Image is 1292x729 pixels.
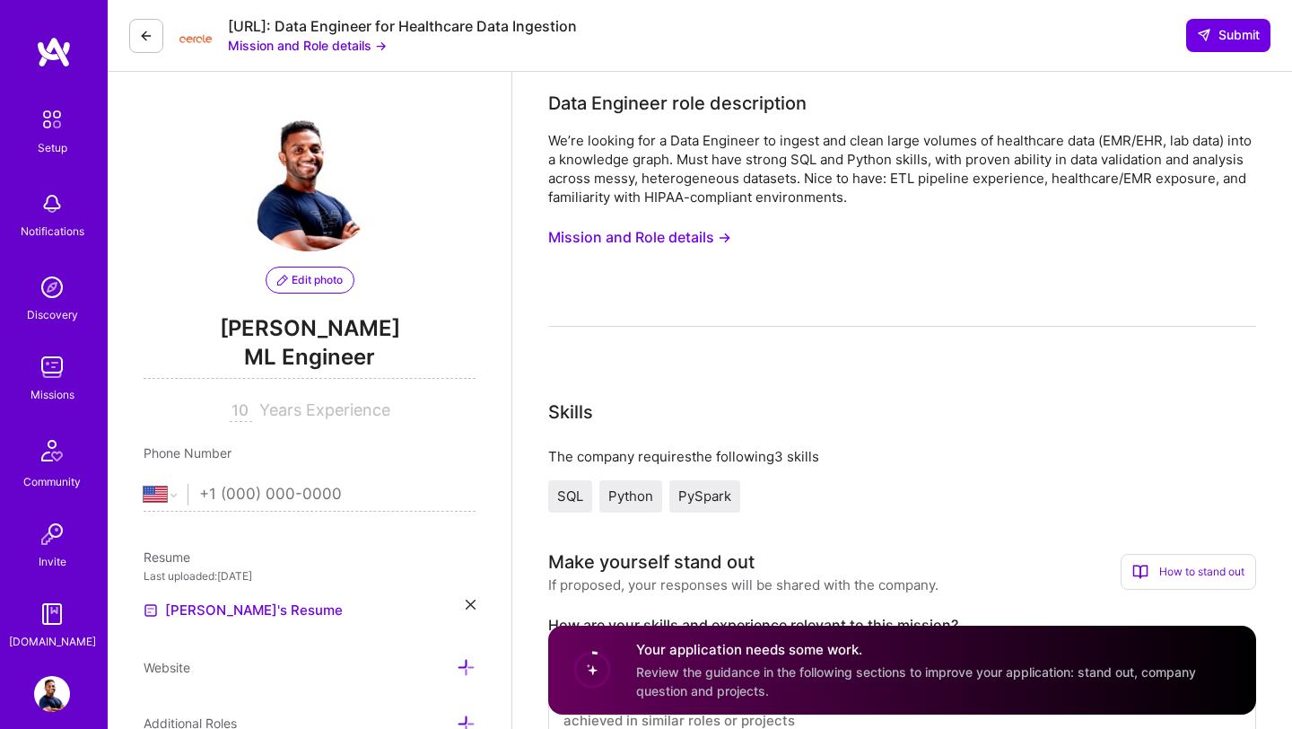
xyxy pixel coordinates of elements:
input: XX [230,400,252,422]
span: ML Engineer [144,342,476,379]
a: [PERSON_NAME]'s Resume [144,600,343,621]
img: discovery [34,269,70,305]
img: Company Logo [178,23,214,48]
i: icon BookOpen [1132,564,1148,580]
span: Years Experience [259,400,390,419]
button: Submit [1186,19,1270,51]
img: User Avatar [238,108,381,251]
span: Submit [1197,26,1260,44]
img: logo [36,36,72,68]
span: Website [144,660,190,675]
button: Edit photo [266,267,354,294]
img: Resume [144,603,158,618]
div: Invite [39,552,66,571]
label: How are your skills and experience relevant to this mission? [548,616,1256,635]
span: Edit photo [277,272,343,288]
div: Missions [31,385,74,404]
div: Discovery [27,305,78,324]
span: PySpark [678,487,731,505]
i: icon Close [466,600,476,610]
div: How to stand out [1121,554,1256,590]
h4: Your application needs some work. [636,640,1235,659]
input: +1 (000) 000-0000 [199,469,476,521]
a: User Avatar [30,676,74,712]
div: The company requires the following 3 skills [548,447,1256,466]
span: SQL [557,487,583,505]
i: icon LeftArrowDark [139,29,153,43]
img: User Avatar [34,676,70,712]
button: Mission and Role details → [548,221,731,254]
img: teamwork [34,349,70,385]
div: [DOMAIN_NAME] [9,632,96,651]
img: Invite [34,516,70,552]
div: Make yourself stand out [548,549,755,575]
span: [PERSON_NAME] [144,315,476,342]
div: Last uploaded: [DATE] [144,567,476,585]
div: Notifications [21,222,84,241]
div: If proposed, your responses will be shared with the company. [548,575,938,594]
i: icon PencilPurple [277,275,288,285]
div: Data Engineer role description [548,90,807,117]
img: Community [31,429,74,472]
span: Review the guidance in the following sections to improve your application: stand out, company que... [636,664,1196,698]
span: Python [608,487,653,505]
img: bell [34,186,70,222]
div: Skills [548,399,593,426]
img: setup [33,101,71,138]
button: Mission and Role details → [228,36,387,55]
div: Community [23,472,81,491]
i: icon SendLight [1197,28,1211,42]
span: Resume [144,549,190,565]
div: We’re looking for a Data Engineer to ingest and clean large volumes of healthcare data (EMR/EHR, ... [548,131,1256,206]
span: Phone Number [144,445,231,461]
div: [URL]: Data Engineer for Healthcare Data Ingestion [228,17,577,36]
img: guide book [34,596,70,632]
div: Setup [38,138,67,157]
